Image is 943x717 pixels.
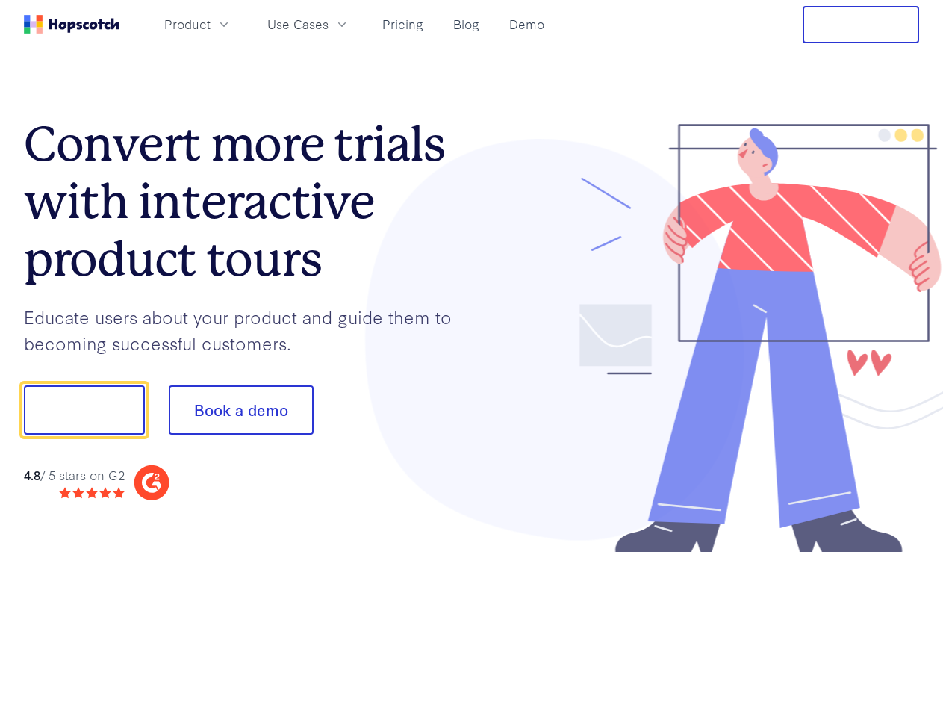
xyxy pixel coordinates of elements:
[24,15,119,34] a: Home
[447,12,485,37] a: Blog
[24,466,40,483] strong: 4.8
[155,12,240,37] button: Product
[503,12,550,37] a: Demo
[376,12,429,37] a: Pricing
[164,15,211,34] span: Product
[258,12,358,37] button: Use Cases
[24,466,125,485] div: / 5 stars on G2
[169,385,314,435] button: Book a demo
[267,15,329,34] span: Use Cases
[24,385,145,435] button: Show me!
[24,116,472,288] h1: Convert more trials with interactive product tours
[24,304,472,356] p: Educate users about your product and guide them to becoming successful customers.
[803,6,919,43] button: Free Trial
